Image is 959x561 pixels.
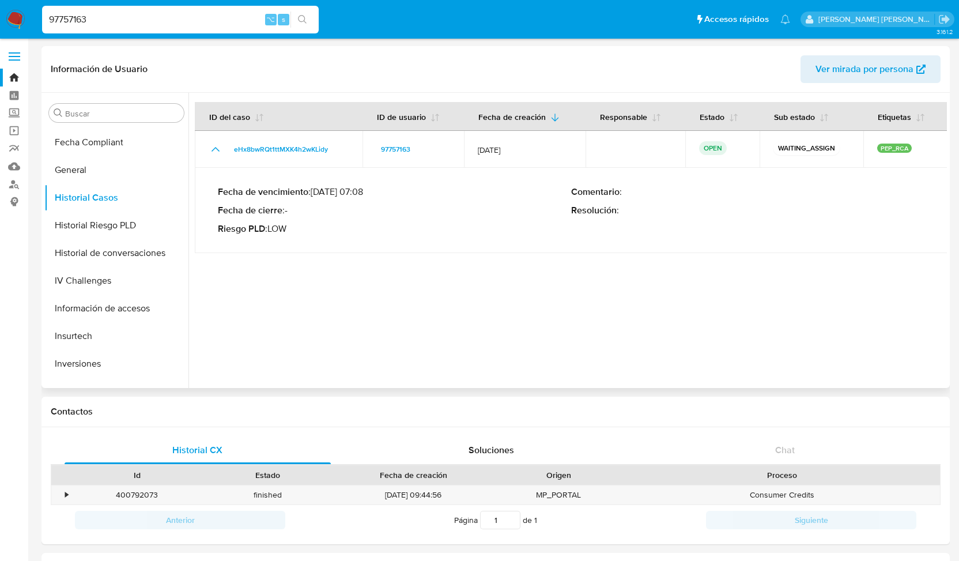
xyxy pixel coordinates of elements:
[632,469,932,481] div: Proceso
[706,511,916,529] button: Siguiente
[172,443,222,457] span: Historial CX
[54,108,63,118] button: Buscar
[342,469,485,481] div: Fecha de creación
[44,129,188,156] button: Fecha Compliant
[44,322,188,350] button: Insurtech
[493,485,624,504] div: MP_PORTAL
[704,13,769,25] span: Accesos rápidos
[42,12,319,27] input: Buscar usuario o caso...
[44,239,188,267] button: Historial de conversaciones
[65,490,68,500] div: •
[282,14,285,25] span: s
[938,13,950,25] a: Salir
[454,511,537,529] span: Página de
[818,14,935,25] p: rene.vale@mercadolibre.com
[775,443,795,457] span: Chat
[65,108,179,119] input: Buscar
[624,485,940,504] div: Consumer Credits
[801,55,941,83] button: Ver mirada por persona
[44,267,188,295] button: IV Challenges
[290,12,314,28] button: search-icon
[815,55,913,83] span: Ver mirada por persona
[210,469,325,481] div: Estado
[51,406,941,417] h1: Contactos
[202,485,333,504] div: finished
[51,63,148,75] h1: Información de Usuario
[44,212,188,239] button: Historial Riesgo PLD
[780,14,790,24] a: Notificaciones
[44,156,188,184] button: General
[266,14,275,25] span: ⌥
[334,485,493,504] div: [DATE] 09:44:56
[44,378,188,405] button: Items
[71,485,202,504] div: 400792073
[469,443,514,457] span: Soluciones
[534,514,537,526] span: 1
[44,184,188,212] button: Historial Casos
[44,350,188,378] button: Inversiones
[44,295,188,322] button: Información de accesos
[75,511,285,529] button: Anterior
[501,469,616,481] div: Origen
[80,469,194,481] div: Id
